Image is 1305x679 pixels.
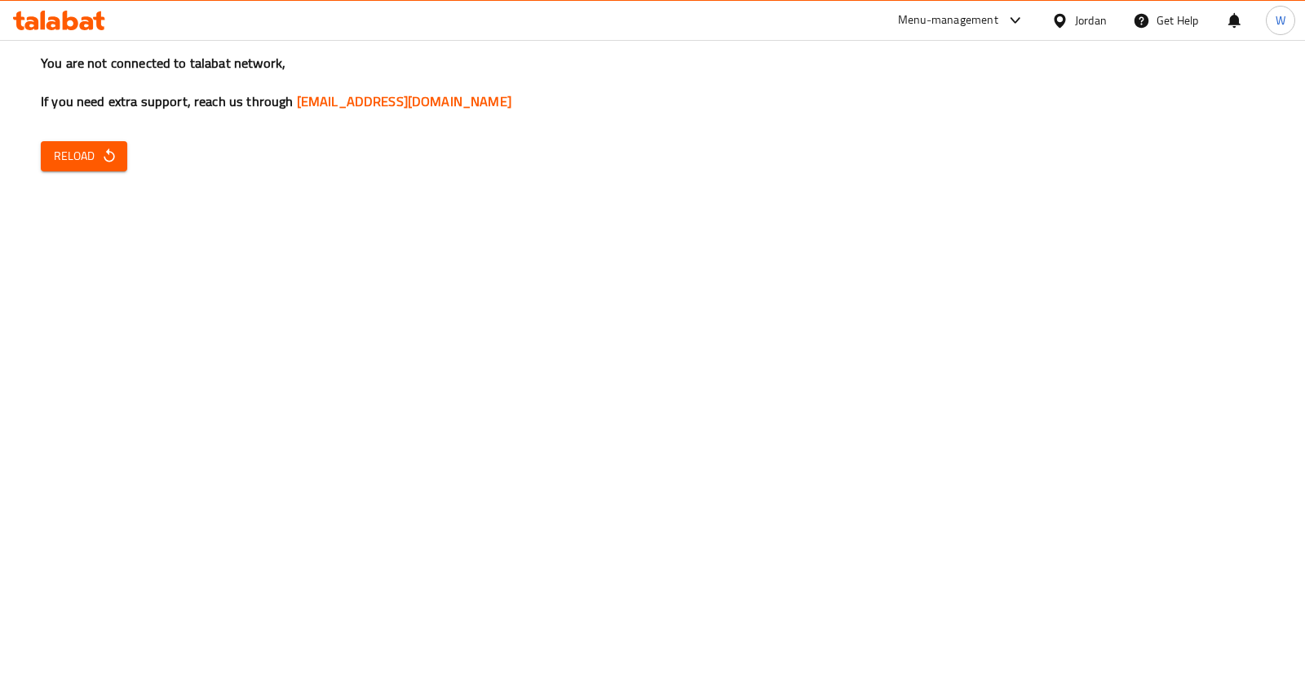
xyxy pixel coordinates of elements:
h3: You are not connected to talabat network, If you need extra support, reach us through [41,54,1264,111]
button: Reload [41,141,127,171]
span: Reload [54,146,114,166]
div: Jordan [1075,11,1107,29]
a: [EMAIL_ADDRESS][DOMAIN_NAME] [297,89,511,113]
span: W [1276,11,1285,29]
div: Menu-management [898,11,998,30]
